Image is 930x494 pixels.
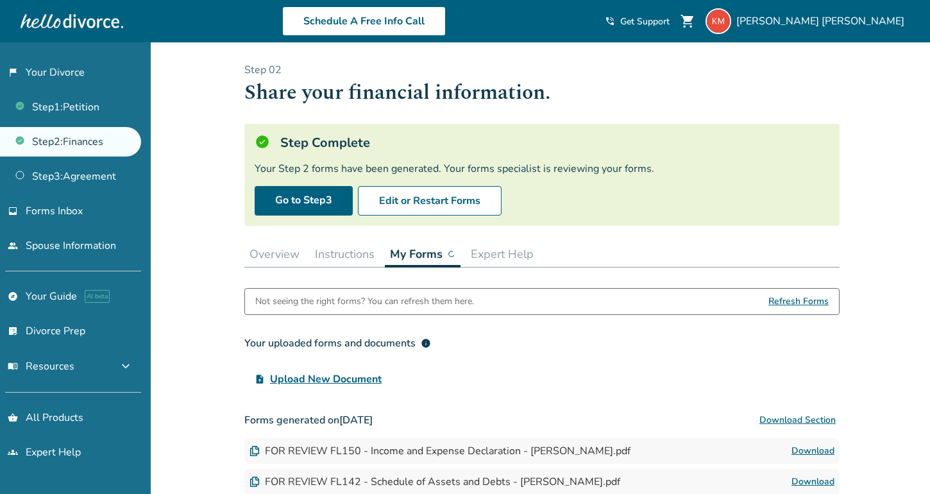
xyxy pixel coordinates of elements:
[358,186,502,216] button: Edit or Restart Forms
[255,374,265,384] span: upload_file
[421,338,431,348] span: info
[244,77,840,108] h1: Share your financial information.
[270,371,382,387] span: Upload New Document
[605,15,670,28] a: phone_in_talkGet Support
[706,8,731,34] img: kevenunderwater@gmail.com
[680,13,695,29] span: shopping_cart
[85,290,110,303] span: AI beta
[26,204,83,218] span: Forms Inbox
[8,413,18,423] span: shopping_basket
[249,477,260,487] img: Document
[8,326,18,336] span: list_alt_check
[791,443,834,459] a: Download
[8,241,18,251] span: people
[385,241,461,268] button: My Forms
[249,444,630,458] div: FOR REVIEW FL150 - Income and Expense Declaration - [PERSON_NAME].pdf
[8,67,18,78] span: flag_2
[255,289,474,314] div: Not seeing the right forms? You can refresh them here.
[244,336,431,351] div: Your uploaded forms and documents
[8,447,18,457] span: groups
[8,361,18,371] span: menu_book
[249,475,620,489] div: FOR REVIEW FL142 - Schedule of Assets and Debts - [PERSON_NAME].pdf
[756,407,840,433] button: Download Section
[791,474,834,490] a: Download
[118,359,133,374] span: expand_more
[466,241,539,267] button: Expert Help
[310,241,380,267] button: Instructions
[605,16,615,26] span: phone_in_talk
[255,186,353,216] a: Go to Step3
[249,446,260,456] img: Document
[255,162,829,176] div: Your Step 2 forms have been generated. Your forms specialist is reviewing your forms.
[866,432,930,494] iframe: Chat Widget
[448,250,455,258] img: ...
[620,15,670,28] span: Get Support
[8,359,74,373] span: Resources
[8,206,18,216] span: inbox
[280,134,370,151] h5: Step Complete
[244,63,840,77] p: Step 0 2
[282,6,446,36] a: Schedule A Free Info Call
[244,241,305,267] button: Overview
[768,289,829,314] span: Refresh Forms
[8,291,18,302] span: explore
[736,14,909,28] span: [PERSON_NAME] [PERSON_NAME]
[244,407,840,433] h3: Forms generated on [DATE]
